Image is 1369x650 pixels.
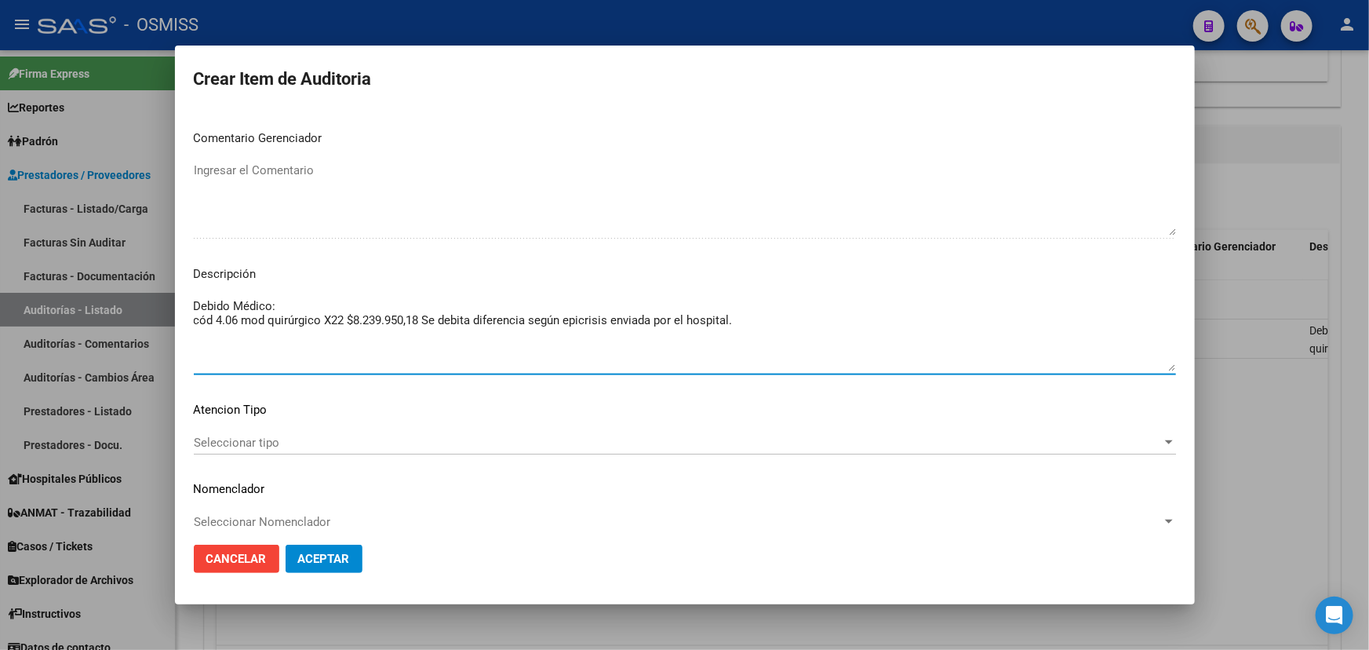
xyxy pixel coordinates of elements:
[298,552,350,566] span: Aceptar
[194,545,279,573] button: Cancelar
[194,436,1162,450] span: Seleccionar tipo
[194,64,1176,94] h2: Crear Item de Auditoria
[194,515,1162,529] span: Seleccionar Nomenclador
[206,552,267,566] span: Cancelar
[194,401,1176,419] p: Atencion Tipo
[194,480,1176,498] p: Nomenclador
[194,265,1176,283] p: Descripción
[286,545,362,573] button: Aceptar
[1316,597,1353,634] div: Open Intercom Messenger
[194,130,1176,148] p: Comentario Gerenciador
